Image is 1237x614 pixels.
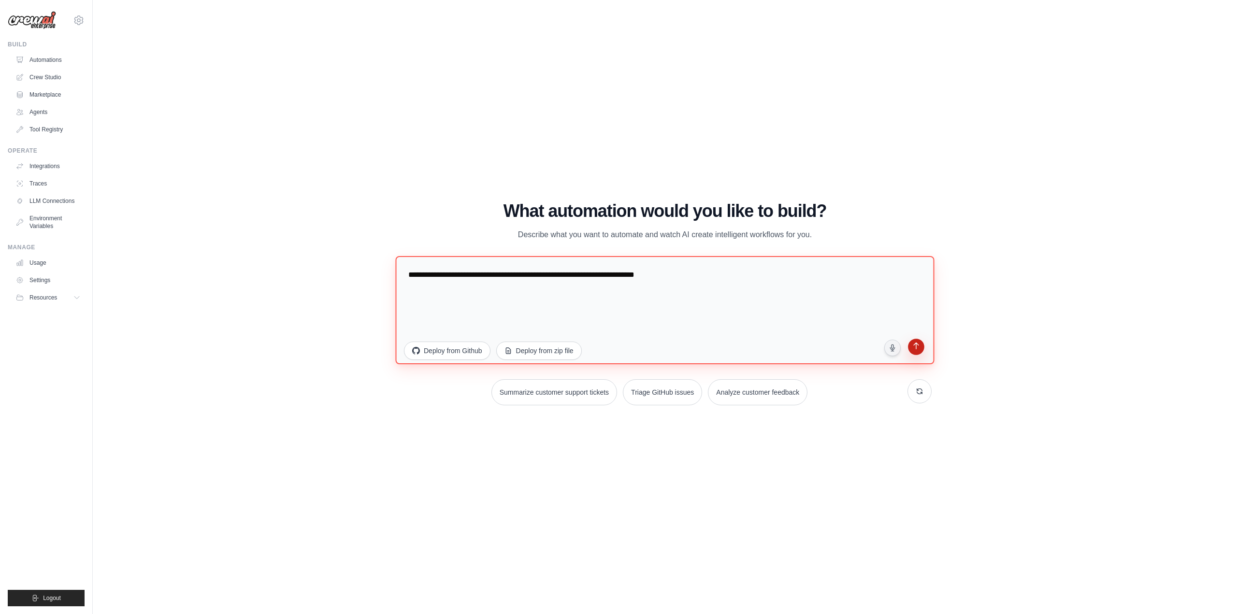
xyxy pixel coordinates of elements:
p: Describe what you want to automate and watch AI create intelligent workflows for you. [503,228,827,241]
iframe: Chat Widget [1189,568,1237,614]
span: Resources [29,294,57,301]
div: Operate [8,147,85,155]
div: Manage [8,243,85,251]
button: Triage GitHub issues [623,379,702,405]
a: Integrations [12,158,85,174]
button: Analyze customer feedback [708,379,807,405]
div: Build [8,41,85,48]
a: Environment Variables [12,211,85,234]
button: Summarize customer support tickets [491,379,617,405]
a: Crew Studio [12,70,85,85]
button: Resources [12,290,85,305]
a: Usage [12,255,85,271]
a: Settings [12,272,85,288]
a: Agents [12,104,85,120]
a: Marketplace [12,87,85,102]
button: Deploy from zip file [496,342,582,360]
button: Logout [8,590,85,606]
a: Tool Registry [12,122,85,137]
button: Deploy from Github [404,342,490,360]
a: Traces [12,176,85,191]
a: LLM Connections [12,193,85,209]
span: Logout [43,594,61,602]
h1: What automation would you like to build? [398,201,932,221]
img: Logo [8,11,56,29]
a: Automations [12,52,85,68]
